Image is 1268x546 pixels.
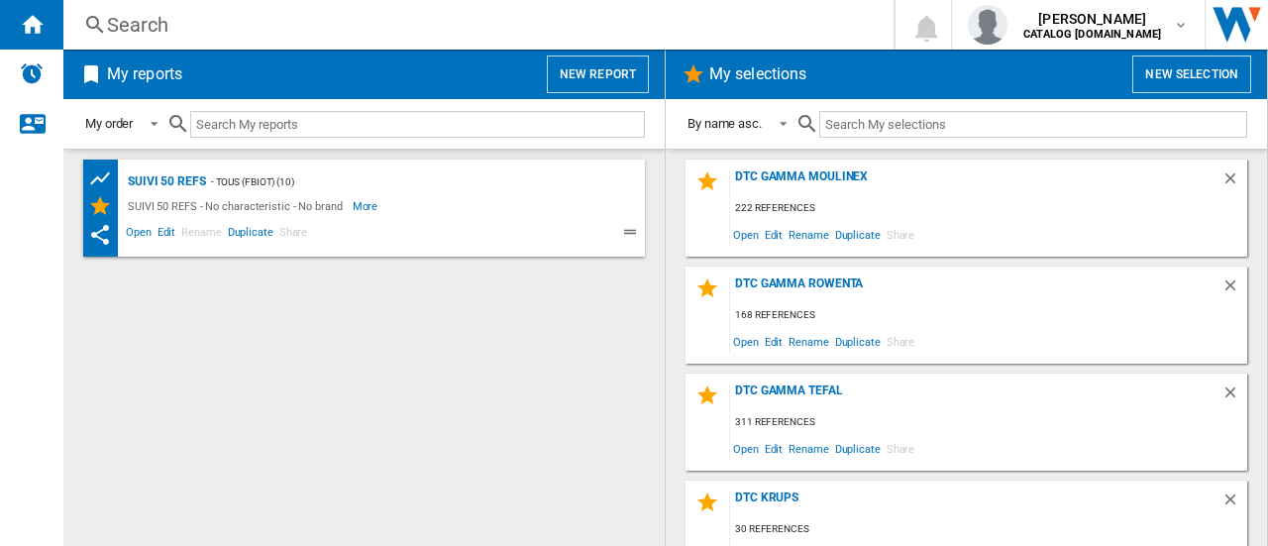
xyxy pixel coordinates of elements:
[968,5,1007,45] img: profile.jpg
[730,491,1221,517] div: DTC KRUPS
[730,169,1221,196] div: DTC GAMMA MOULINEX
[730,410,1247,435] div: 311 references
[123,223,155,247] span: Open
[88,223,112,247] ng-md-icon: This report has been shared with you
[276,223,311,247] span: Share
[1023,9,1161,29] span: [PERSON_NAME]
[762,221,787,248] span: Edit
[832,328,884,355] span: Duplicate
[88,194,123,218] div: My Selections
[730,276,1221,303] div: DTC Gamma Rowenta
[884,328,918,355] span: Share
[762,328,787,355] span: Edit
[786,221,831,248] span: Rename
[547,55,649,93] button: New report
[884,221,918,248] span: Share
[730,196,1247,221] div: 222 references
[705,55,810,93] h2: My selections
[687,116,762,131] div: By name asc.
[730,303,1247,328] div: 168 references
[123,194,353,218] div: SUIVI 50 REFS - No characteristic - No brand
[1023,28,1161,41] b: CATALOG [DOMAIN_NAME]
[884,435,918,462] span: Share
[123,169,206,194] div: SUIVI 50 REFS
[178,223,224,247] span: Rename
[730,328,762,355] span: Open
[730,383,1221,410] div: DTC GAMMA TEFAL
[730,517,1247,542] div: 30 references
[225,223,276,247] span: Duplicate
[20,61,44,85] img: alerts-logo.svg
[762,435,787,462] span: Edit
[103,55,186,93] h2: My reports
[1221,383,1247,410] div: Delete
[155,223,179,247] span: Edit
[353,194,381,218] span: More
[1221,491,1247,517] div: Delete
[786,435,831,462] span: Rename
[88,166,123,191] div: Product prices grid
[832,221,884,248] span: Duplicate
[1221,276,1247,303] div: Delete
[730,221,762,248] span: Open
[819,111,1247,138] input: Search My selections
[786,328,831,355] span: Rename
[107,11,842,39] div: Search
[1132,55,1251,93] button: New selection
[1221,169,1247,196] div: Delete
[206,169,605,194] div: - TOUS (fbiot) (10)
[730,435,762,462] span: Open
[190,111,645,138] input: Search My reports
[85,116,133,131] div: My order
[832,435,884,462] span: Duplicate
